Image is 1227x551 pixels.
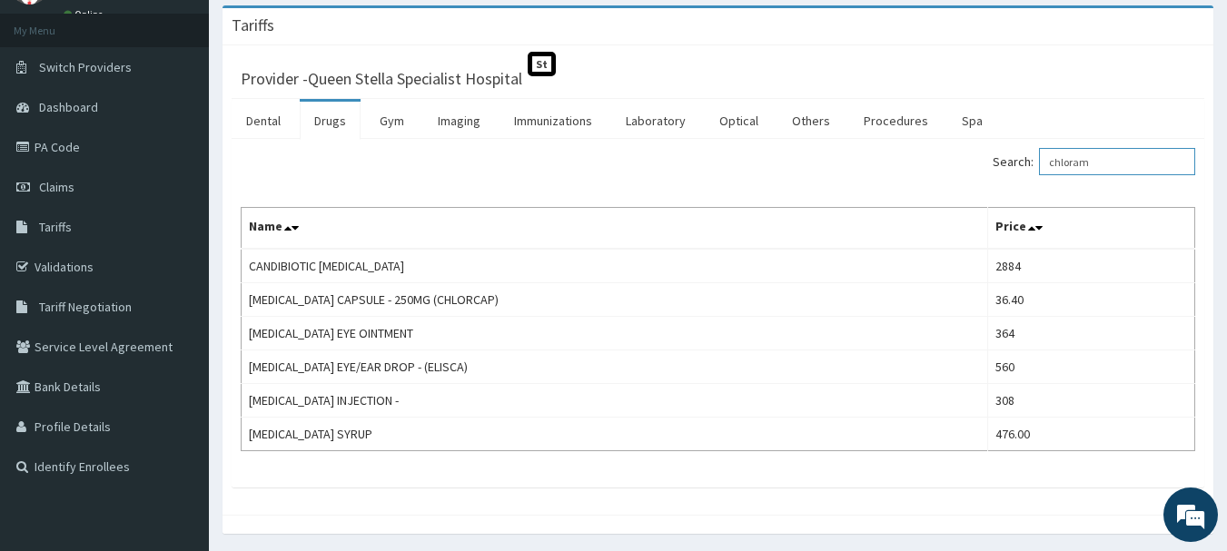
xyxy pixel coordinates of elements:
[705,102,773,140] a: Optical
[500,102,607,140] a: Immunizations
[64,8,107,21] a: Online
[232,102,295,140] a: Dental
[1039,148,1195,175] input: Search:
[777,102,845,140] a: Others
[423,102,495,140] a: Imaging
[242,418,988,451] td: [MEDICAL_DATA] SYRUP
[298,9,341,53] div: Minimize live chat window
[39,99,98,115] span: Dashboard
[242,384,988,418] td: [MEDICAL_DATA] INJECTION -
[94,102,305,125] div: Chat with us now
[242,317,988,350] td: [MEDICAL_DATA] EYE OINTMENT
[34,91,74,136] img: d_794563401_company_1708531726252_794563401
[987,384,1194,418] td: 308
[987,249,1194,283] td: 2884
[365,102,419,140] a: Gym
[987,350,1194,384] td: 560
[39,59,132,75] span: Switch Providers
[105,162,251,345] span: We're online!
[993,148,1195,175] label: Search:
[987,283,1194,317] td: 36.40
[242,350,988,384] td: [MEDICAL_DATA] EYE/EAR DROP - (ELISCA)
[39,179,74,195] span: Claims
[242,283,988,317] td: [MEDICAL_DATA] CAPSULE - 250MG (CHLORCAP)
[241,71,522,87] h3: Provider - Queen Stella Specialist Hospital
[39,219,72,235] span: Tariffs
[242,208,988,250] th: Name
[300,102,361,140] a: Drugs
[232,17,274,34] h3: Tariffs
[611,102,700,140] a: Laboratory
[9,362,346,426] textarea: Type your message and hit 'Enter'
[39,299,132,315] span: Tariff Negotiation
[242,249,988,283] td: CANDIBIOTIC [MEDICAL_DATA]
[987,418,1194,451] td: 476.00
[987,317,1194,350] td: 364
[987,208,1194,250] th: Price
[528,52,556,76] span: St
[849,102,943,140] a: Procedures
[947,102,997,140] a: Spa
